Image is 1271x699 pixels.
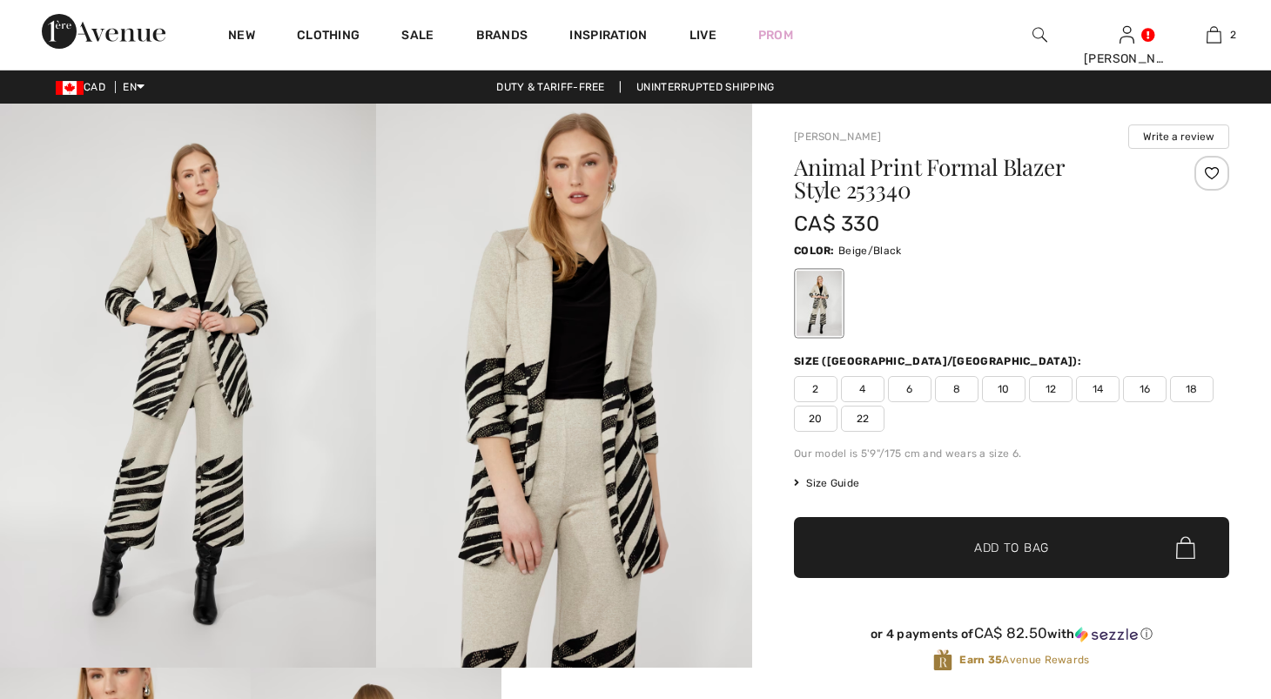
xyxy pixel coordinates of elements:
[228,28,255,46] a: New
[376,104,752,668] img: Animal Print Formal Blazer Style 253340. 2
[1128,124,1229,149] button: Write a review
[758,26,793,44] a: Prom
[1207,24,1221,45] img: My Bag
[123,81,145,93] span: EN
[1170,376,1214,402] span: 18
[1032,24,1047,45] img: search the website
[1029,376,1073,402] span: 12
[794,517,1229,578] button: Add to Bag
[982,376,1026,402] span: 10
[794,353,1085,369] div: Size ([GEOGRAPHIC_DATA]/[GEOGRAPHIC_DATA]):
[1171,24,1256,45] a: 2
[974,539,1049,557] span: Add to Bag
[794,625,1229,642] div: or 4 payments of with
[794,131,881,143] a: [PERSON_NAME]
[1076,376,1120,402] span: 14
[569,28,647,46] span: Inspiration
[401,28,434,46] a: Sale
[1230,27,1236,43] span: 2
[42,14,165,49] img: 1ère Avenue
[794,406,837,432] span: 20
[794,245,835,257] span: Color:
[297,28,360,46] a: Clothing
[959,652,1089,668] span: Avenue Rewards
[56,81,84,95] img: Canadian Dollar
[1075,627,1138,642] img: Sezzle
[974,624,1048,642] span: CA$ 82.50
[794,156,1157,201] h1: Animal Print Formal Blazer Style 253340
[1176,536,1195,559] img: Bag.svg
[1120,26,1134,43] a: Sign In
[959,654,1002,666] strong: Earn 35
[935,376,978,402] span: 8
[797,271,842,336] div: Beige/Black
[794,625,1229,649] div: or 4 payments ofCA$ 82.50withSezzle Click to learn more about Sezzle
[1120,24,1134,45] img: My Info
[888,376,931,402] span: 6
[1160,568,1254,612] iframe: Opens a widget where you can chat to one of our agents
[794,475,859,491] span: Size Guide
[794,376,837,402] span: 2
[838,245,901,257] span: Beige/Black
[1123,376,1167,402] span: 16
[1084,50,1169,68] div: [PERSON_NAME]
[689,26,716,44] a: Live
[841,376,884,402] span: 4
[841,406,884,432] span: 22
[56,81,112,93] span: CAD
[794,446,1229,461] div: Our model is 5'9"/175 cm and wears a size 6.
[794,212,879,236] span: CA$ 330
[476,28,528,46] a: Brands
[933,649,952,672] img: Avenue Rewards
